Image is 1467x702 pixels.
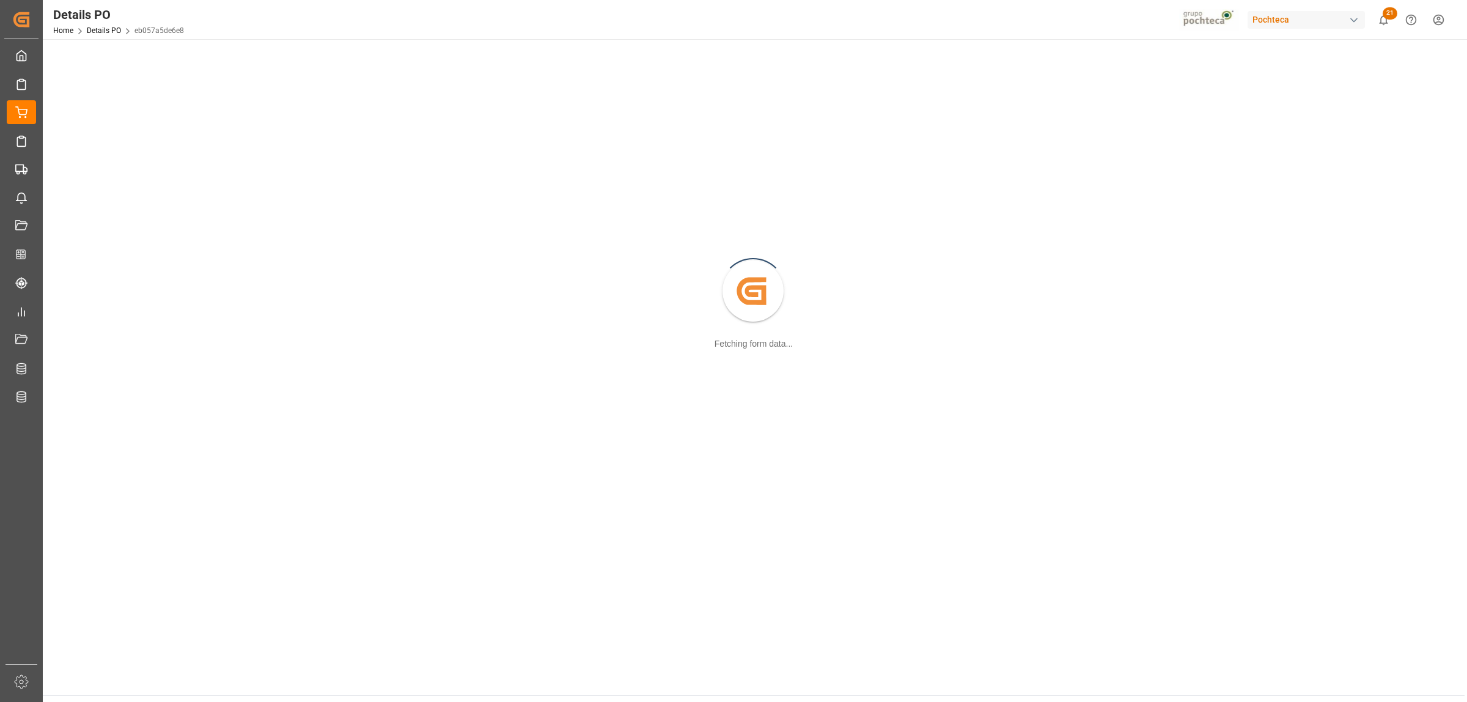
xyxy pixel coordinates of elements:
a: Home [53,26,73,35]
button: show 21 new notifications [1370,6,1397,34]
button: Help Center [1397,6,1425,34]
div: Fetching form data... [715,338,793,350]
a: Details PO [87,26,121,35]
button: Pochteca [1248,8,1370,31]
span: 21 [1383,7,1397,20]
img: pochtecaImg.jpg_1689854062.jpg [1179,9,1240,31]
div: Details PO [53,6,184,24]
div: Pochteca [1248,11,1365,29]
